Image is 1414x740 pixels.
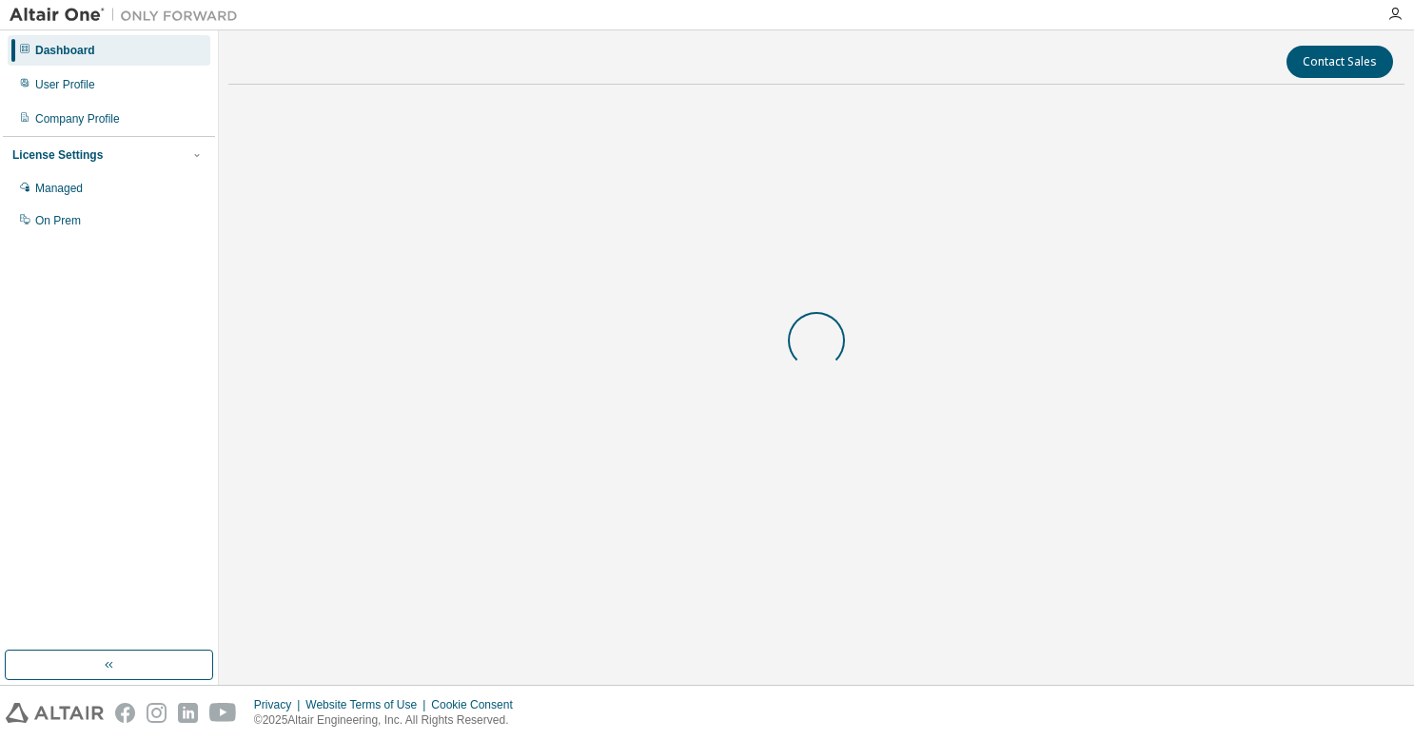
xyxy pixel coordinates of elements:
[254,712,524,729] p: © 2025 Altair Engineering, Inc. All Rights Reserved.
[12,147,103,163] div: License Settings
[10,6,247,25] img: Altair One
[431,697,523,712] div: Cookie Consent
[209,703,237,723] img: youtube.svg
[35,43,95,58] div: Dashboard
[35,181,83,196] div: Managed
[147,703,167,723] img: instagram.svg
[35,213,81,228] div: On Prem
[6,703,104,723] img: altair_logo.svg
[254,697,305,712] div: Privacy
[115,703,135,723] img: facebook.svg
[305,697,431,712] div: Website Terms of Use
[35,111,120,127] div: Company Profile
[1286,46,1393,78] button: Contact Sales
[35,77,95,92] div: User Profile
[178,703,198,723] img: linkedin.svg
